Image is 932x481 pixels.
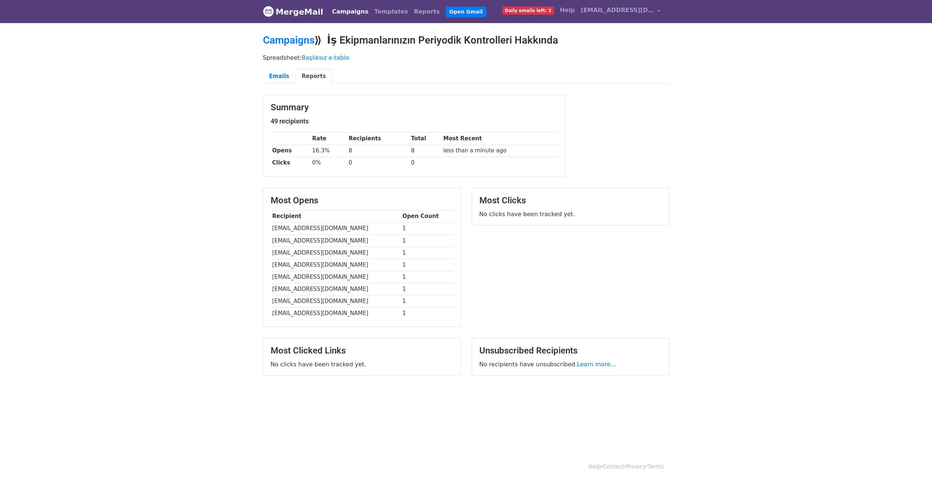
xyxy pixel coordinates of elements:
[271,345,453,356] h3: Most Clicked Links
[578,3,664,20] a: [EMAIL_ADDRESS][DOMAIN_NAME]
[401,295,453,307] td: 1
[271,283,401,295] td: [EMAIL_ADDRESS][DOMAIN_NAME]
[409,145,442,157] td: 8
[442,145,557,157] td: less than a minute ago
[271,102,557,113] h3: Summary
[626,463,646,470] a: Privacy
[329,4,371,19] a: Campaigns
[401,271,453,283] td: 1
[409,157,442,169] td: 0
[588,463,601,470] a: Help
[401,247,453,259] td: 1
[577,361,616,368] a: Learn more...
[479,195,662,206] h3: Most Clicks
[347,145,409,157] td: 8
[371,4,411,19] a: Templates
[409,133,442,145] th: Total
[603,463,624,470] a: Contact
[296,69,332,84] a: Reports
[347,133,409,145] th: Recipients
[271,360,453,368] p: No clicks have been tracked yet.
[263,34,669,47] h2: ⟫ İş Ekipmanlarınızın Periyodik Kontrolleri Hakkında
[401,234,453,247] td: 1
[271,271,401,283] td: [EMAIL_ADDRESS][DOMAIN_NAME]
[302,54,349,61] a: Başlıksız e-tablo
[263,6,274,17] img: MergeMail logo
[401,259,453,271] td: 1
[271,222,401,234] td: [EMAIL_ADDRESS][DOMAIN_NAME]
[502,7,554,15] span: Daily emails left: 2
[479,345,662,356] h3: Unsubscribed Recipients
[311,157,347,169] td: 0%
[401,307,453,319] td: 1
[557,3,578,18] a: Help
[311,145,347,157] td: 16.3%
[263,54,669,62] p: Spreadsheet:
[479,210,662,218] p: No clicks have been tracked yet.
[271,247,401,259] td: [EMAIL_ADDRESS][DOMAIN_NAME]
[271,234,401,247] td: [EMAIL_ADDRESS][DOMAIN_NAME]
[411,4,443,19] a: Reports
[271,117,557,125] h5: 49 recipients
[401,283,453,295] td: 1
[479,360,662,368] p: No recipients have unsubscribed.
[271,210,401,222] th: Recipient
[446,7,486,17] a: Open Gmail
[401,210,453,222] th: Open Count
[311,133,347,145] th: Rate
[647,463,664,470] a: Terms
[442,133,557,145] th: Most Recent
[271,145,311,157] th: Opens
[271,307,401,319] td: [EMAIL_ADDRESS][DOMAIN_NAME]
[401,222,453,234] td: 1
[263,34,315,46] a: Campaigns
[271,195,453,206] h3: Most Opens
[271,157,311,169] th: Clicks
[581,6,654,15] span: [EMAIL_ADDRESS][DOMAIN_NAME]
[271,295,401,307] td: [EMAIL_ADDRESS][DOMAIN_NAME]
[500,3,557,18] a: Daily emails left: 2
[263,69,296,84] a: Emails
[347,157,409,169] td: 0
[271,259,401,271] td: [EMAIL_ADDRESS][DOMAIN_NAME]
[263,4,323,19] a: MergeMail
